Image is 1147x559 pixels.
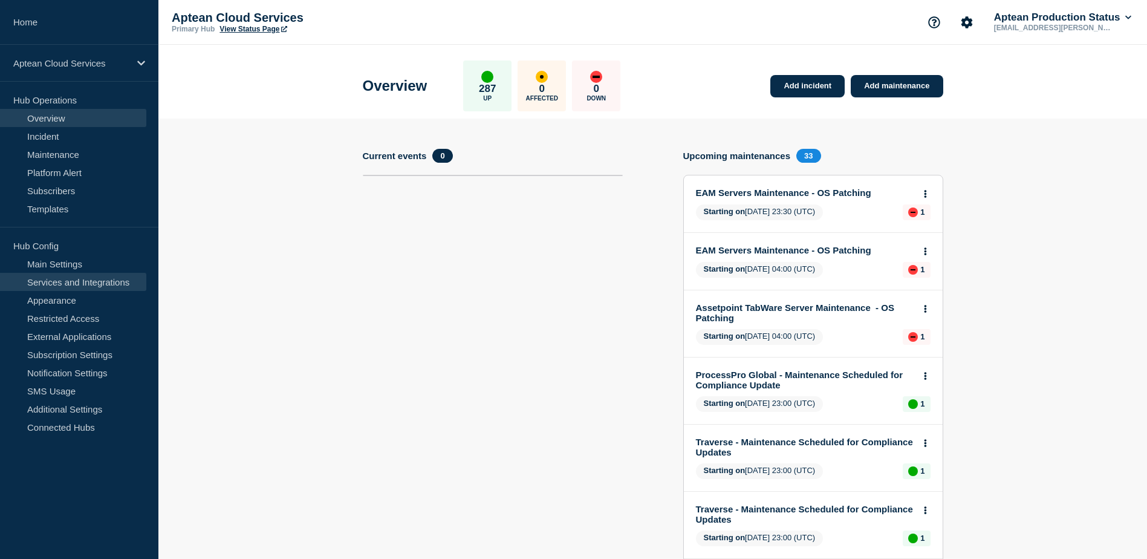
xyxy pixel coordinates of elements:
span: [DATE] 23:00 (UTC) [696,531,824,546]
p: 0 [539,83,545,95]
span: Starting on [704,533,746,542]
p: 1 [920,265,924,274]
div: up [908,466,918,476]
h1: Overview [363,77,427,94]
a: Add incident [770,75,845,97]
h4: Upcoming maintenances [683,151,791,161]
span: 0 [432,149,452,163]
span: [DATE] 23:00 (UTC) [696,396,824,412]
p: Affected [526,95,558,102]
span: Starting on [704,466,746,475]
p: 1 [920,534,924,543]
p: 1 [920,208,924,217]
p: Primary Hub [172,25,215,33]
p: 1 [920,466,924,476]
p: 287 [479,83,496,95]
div: down [590,71,602,83]
div: up [481,71,493,83]
p: Up [483,95,492,102]
a: Assetpoint TabWare Server Maintenance - OS Patching [696,302,914,323]
button: Support [921,10,947,35]
p: Down [586,95,606,102]
span: [DATE] 04:00 (UTC) [696,262,824,278]
span: [DATE] 23:30 (UTC) [696,204,824,220]
p: [EMAIL_ADDRESS][PERSON_NAME][DOMAIN_NAME] [992,24,1117,32]
span: Starting on [704,264,746,273]
p: 0 [594,83,599,95]
a: Add maintenance [851,75,943,97]
div: down [908,208,918,217]
a: EAM Servers Maintenance - OS Patching [696,188,914,198]
div: up [908,399,918,409]
button: Aptean Production Status [992,11,1134,24]
a: Traverse - Maintenance Scheduled for Compliance Updates [696,504,914,525]
a: EAM Servers Maintenance - OS Patching [696,245,914,255]
p: Aptean Cloud Services [13,58,129,68]
h4: Current events [363,151,427,161]
span: [DATE] 23:00 (UTC) [696,463,824,479]
p: 1 [920,332,924,341]
div: up [908,534,918,543]
span: Starting on [704,207,746,216]
span: Starting on [704,332,746,341]
span: [DATE] 04:00 (UTC) [696,329,824,345]
p: Aptean Cloud Services [172,11,414,25]
a: Traverse - Maintenance Scheduled for Compliance Updates [696,437,914,457]
a: ProcessPro Global - Maintenance Scheduled for Compliance Update [696,370,914,390]
div: affected [536,71,548,83]
div: down [908,265,918,275]
div: down [908,332,918,342]
span: Starting on [704,399,746,408]
p: 1 [920,399,924,408]
button: Account settings [954,10,980,35]
span: 33 [796,149,820,163]
a: View Status Page [219,25,287,33]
